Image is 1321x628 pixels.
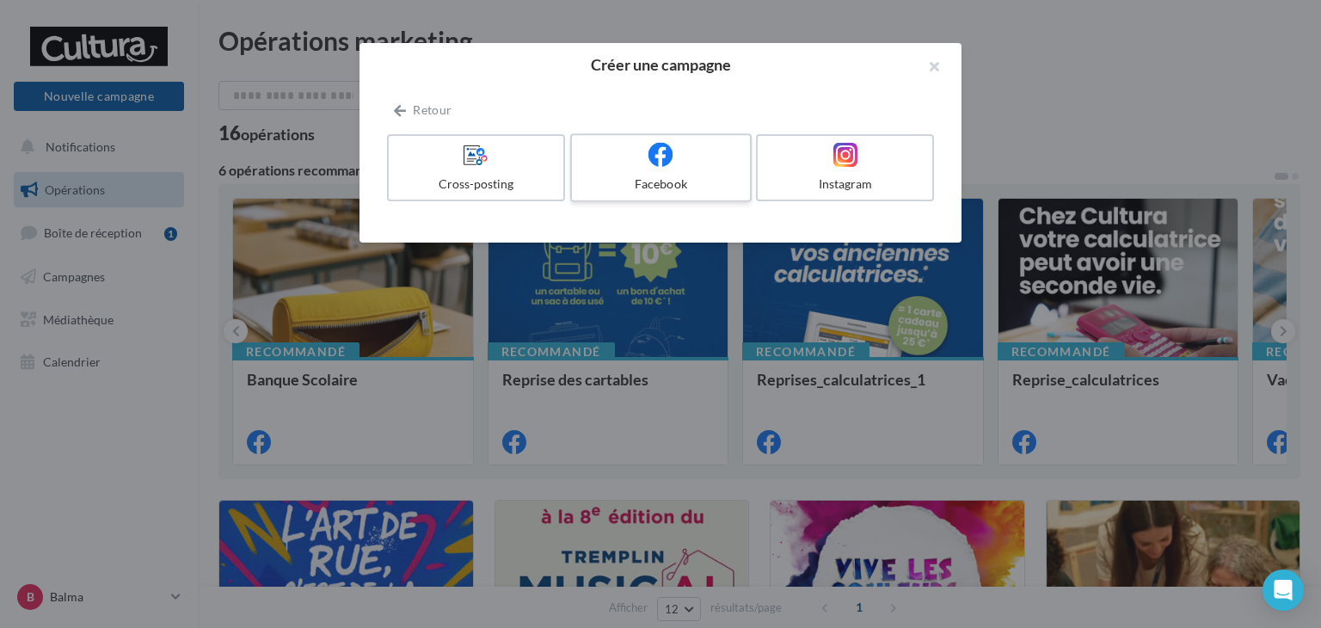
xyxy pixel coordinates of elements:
[387,57,934,72] h2: Créer une campagne
[765,175,925,193] div: Instagram
[387,100,458,120] button: Retour
[1263,570,1304,611] div: Open Intercom Messenger
[396,175,556,193] div: Cross-posting
[579,175,742,193] div: Facebook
